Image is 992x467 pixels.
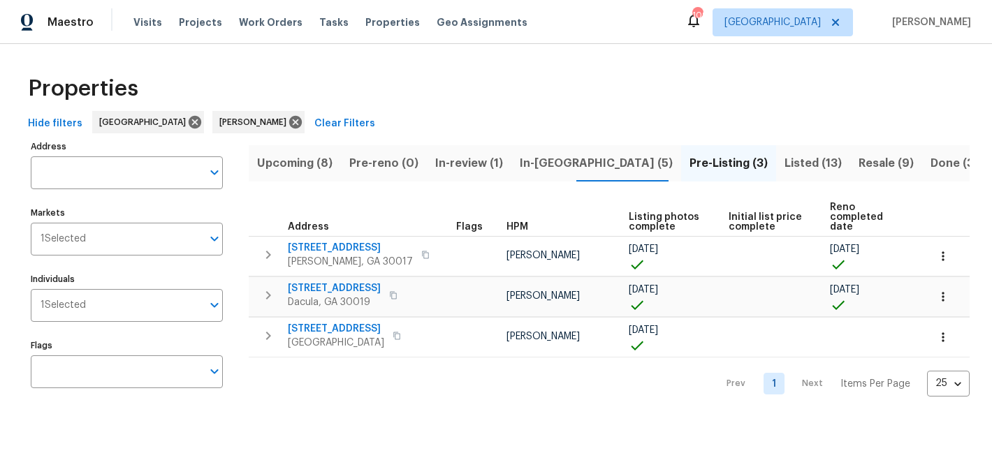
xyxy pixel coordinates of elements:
[435,154,503,173] span: In-review (1)
[205,163,224,182] button: Open
[179,15,222,29] span: Projects
[365,15,420,29] span: Properties
[629,244,658,254] span: [DATE]
[785,154,842,173] span: Listed (13)
[629,212,705,232] span: Listing photos complete
[887,15,971,29] span: [PERSON_NAME]
[729,212,806,232] span: Initial list price complete
[437,15,527,29] span: Geo Assignments
[349,154,418,173] span: Pre-reno (0)
[629,325,658,335] span: [DATE]
[31,142,223,151] label: Address
[713,366,970,402] nav: Pagination Navigation
[205,362,224,381] button: Open
[506,291,580,301] span: [PERSON_NAME]
[99,115,191,129] span: [GEOGRAPHIC_DATA]
[830,244,859,254] span: [DATE]
[927,365,970,401] div: 25
[31,341,223,350] label: Flags
[22,111,88,137] button: Hide filters
[133,15,162,29] span: Visits
[41,233,86,245] span: 1 Selected
[31,209,223,217] label: Markets
[309,111,381,137] button: Clear Filters
[288,222,329,232] span: Address
[288,241,413,255] span: [STREET_ADDRESS]
[28,82,138,96] span: Properties
[288,295,381,309] span: Dacula, GA 30019
[288,336,384,350] span: [GEOGRAPHIC_DATA]
[830,285,859,295] span: [DATE]
[764,373,785,394] a: Goto page 1
[319,17,349,27] span: Tasks
[239,15,302,29] span: Work Orders
[456,222,483,232] span: Flags
[288,255,413,269] span: [PERSON_NAME], GA 30017
[288,322,384,336] span: [STREET_ADDRESS]
[520,154,673,173] span: In-[GEOGRAPHIC_DATA] (5)
[31,275,223,283] label: Individuals
[92,111,204,133] div: [GEOGRAPHIC_DATA]
[288,281,381,295] span: [STREET_ADDRESS]
[690,154,768,173] span: Pre-Listing (3)
[205,229,224,249] button: Open
[28,115,82,133] span: Hide filters
[212,111,305,133] div: [PERSON_NAME]
[48,15,94,29] span: Maestro
[41,299,86,311] span: 1 Selected
[859,154,914,173] span: Resale (9)
[506,251,580,260] span: [PERSON_NAME]
[830,202,904,232] span: Reno completed date
[219,115,292,129] span: [PERSON_NAME]
[724,15,821,29] span: [GEOGRAPHIC_DATA]
[205,295,224,315] button: Open
[314,115,375,133] span: Clear Filters
[506,222,528,232] span: HPM
[629,285,658,295] span: [DATE]
[257,154,333,173] span: Upcoming (8)
[840,377,910,391] p: Items Per Page
[692,8,702,22] div: 109
[506,332,580,341] span: [PERSON_NAME]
